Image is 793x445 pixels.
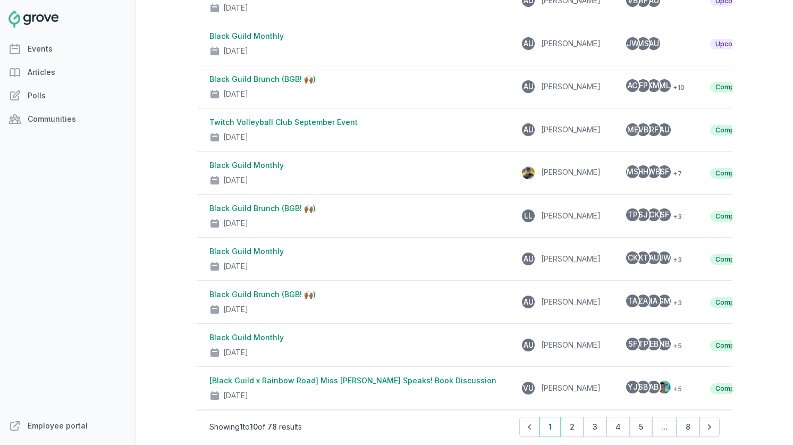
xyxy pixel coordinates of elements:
p: Showing to of results [209,422,302,432]
img: Grove [9,11,58,28]
div: [DATE] [223,132,248,142]
span: SF [660,168,669,175]
span: GM [658,297,671,305]
span: Complete [710,211,752,222]
span: [PERSON_NAME] [541,39,601,48]
a: Black Guild Brunch (BGB! 🙌🏾) [209,204,316,213]
span: [PERSON_NAME] [541,167,601,177]
span: ML [659,82,670,89]
span: SF [660,211,669,219]
span: 1 [240,422,243,431]
span: JW [627,40,639,47]
span: TP [628,211,638,219]
span: [PERSON_NAME] [541,125,601,134]
div: [DATE] [223,3,248,13]
span: MS [627,168,638,175]
span: 10 [250,422,258,431]
span: [PERSON_NAME] [541,297,601,306]
button: 8 [677,417,699,437]
a: Black Guild Monthly [209,333,284,342]
span: AC [628,82,637,89]
span: AU [524,83,534,90]
div: [DATE] [223,175,248,186]
span: NB [659,340,670,348]
span: + 3 [669,211,682,223]
span: + 3 [669,254,682,266]
button: 4 [606,417,630,437]
a: Black Guild Monthly [209,161,284,170]
span: AU [524,341,534,349]
span: [PERSON_NAME] [541,82,601,91]
button: 3 [584,417,606,437]
span: AU [524,255,534,263]
span: + 7 [669,167,682,180]
span: Upcoming [710,39,753,49]
a: Black Guild Monthly [209,31,284,40]
div: [DATE] [223,46,248,56]
span: KM [648,82,660,89]
span: AU [649,40,659,47]
span: [PERSON_NAME] [541,383,601,392]
a: Black Guild Brunch (BGB! 🙌🏾) [209,74,316,83]
span: SB [638,383,648,391]
button: 2 [561,417,584,437]
span: MS [637,40,649,47]
span: TP [638,340,648,348]
div: [DATE] [223,304,248,315]
span: + 5 [669,383,682,396]
span: IA [651,297,657,305]
span: + 10 [669,81,685,94]
span: [PERSON_NAME] [541,211,601,220]
span: Complete [710,82,752,93]
span: EB [649,340,659,348]
span: ME [627,126,638,133]
span: CK [649,211,659,219]
span: [PERSON_NAME] [541,340,601,349]
span: FP [639,82,648,89]
span: VU [523,384,534,392]
span: 78 [267,422,277,431]
a: Black Guild Monthly [209,247,284,256]
span: AU [524,298,534,306]
span: AB [649,383,659,391]
a: Twitch Volleyball Club September Event [209,117,358,127]
span: Complete [710,168,752,179]
span: CK [628,254,638,262]
div: [DATE] [223,89,248,99]
a: [Black Guild x Rainbow Road] Miss [PERSON_NAME] Speaks! Book Discussion [209,376,496,385]
span: Complete [710,254,752,265]
span: YJ [628,383,638,391]
span: HH [638,168,648,175]
span: Complete [710,383,752,394]
button: 1 [539,417,561,437]
span: SJ [638,211,648,219]
span: AU [524,126,534,133]
span: RF [649,126,659,133]
span: AU [660,126,670,133]
span: TA [628,297,637,305]
span: LL [524,212,533,220]
span: KT [638,254,648,262]
div: [DATE] [223,390,248,401]
span: AU [649,254,659,262]
span: JW [659,254,671,262]
span: WB [648,168,660,175]
button: 5 [630,417,652,437]
span: ZA [638,297,648,305]
span: VB [638,126,648,133]
div: [DATE] [223,347,248,358]
span: + 3 [669,297,682,309]
div: [DATE] [223,218,248,229]
span: + 5 [669,340,682,352]
div: [DATE] [223,261,248,272]
a: Black Guild Brunch (BGB! 🙌🏾) [209,290,316,299]
span: Complete [710,125,752,136]
span: ... [652,417,677,437]
nav: Pagination [519,417,720,437]
span: SF [628,340,637,348]
span: [PERSON_NAME] [541,254,601,263]
span: AU [524,40,534,47]
span: Complete [710,297,752,308]
span: Complete [710,340,752,351]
